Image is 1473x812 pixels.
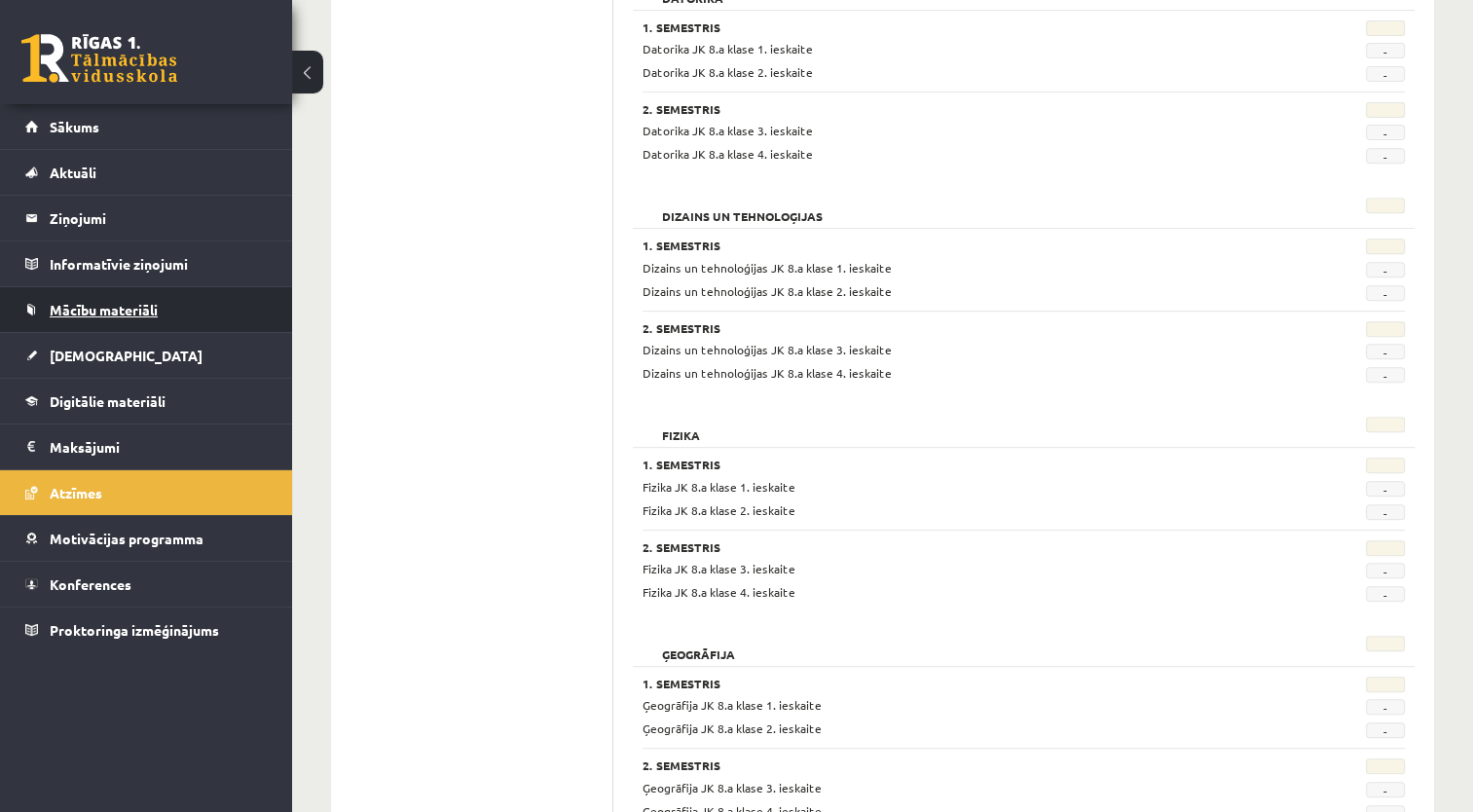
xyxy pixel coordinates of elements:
[643,64,813,80] span: Datorika JK 8.a klase 2. ieskaite
[25,333,268,378] a: [DEMOGRAPHIC_DATA]
[643,720,822,736] span: Ģeogrāfija JK 8.a klase 2. ieskaite
[1366,722,1405,738] span: -
[50,301,158,318] span: Mācību materiāli
[643,677,1272,690] h3: 1. Semestris
[643,123,813,138] span: Datorika JK 8.a klase 3. ieskaite
[25,150,268,195] a: Aktuāli
[25,608,268,652] a: Proktoringa izmēģinājums
[643,758,1272,772] h3: 2. Semestris
[643,321,1272,335] h3: 2. Semestris
[643,540,1272,554] h3: 2. Semestris
[50,164,96,181] span: Aktuāli
[1366,43,1405,58] span: -
[643,561,795,576] span: Fizika JK 8.a klase 3. ieskaite
[25,241,268,286] a: Informatīvie ziņojumi
[643,20,1272,34] h3: 1. Semestris
[50,575,131,593] span: Konferences
[25,379,268,424] a: Digitālie materiāli
[1366,504,1405,520] span: -
[1366,481,1405,497] span: -
[25,516,268,561] a: Motivācijas programma
[50,196,268,240] legend: Ziņojumi
[1366,66,1405,82] span: -
[1366,563,1405,578] span: -
[50,484,102,501] span: Atzīmes
[25,104,268,149] a: Sākums
[25,287,268,332] a: Mācību materiāli
[50,530,203,547] span: Motivācijas programma
[25,196,268,240] a: Ziņojumi
[643,697,822,713] span: Ģeogrāfija JK 8.a klase 1. ieskaite
[643,780,822,795] span: Ģeogrāfija JK 8.a klase 3. ieskaite
[50,621,219,639] span: Proktoringa izmēģinājums
[1366,699,1405,715] span: -
[643,365,892,381] span: Dizains un tehnoloģijas JK 8.a klase 4. ieskaite
[643,584,795,600] span: Fizika JK 8.a klase 4. ieskaite
[643,636,755,655] h2: Ģeogrāfija
[50,241,268,286] legend: Informatīvie ziņojumi
[643,41,813,56] span: Datorika JK 8.a klase 1. ieskaite
[1366,148,1405,164] span: -
[1366,782,1405,797] span: -
[643,417,719,436] h2: Fizika
[1366,262,1405,277] span: -
[643,502,795,518] span: Fizika JK 8.a klase 2. ieskaite
[25,562,268,607] a: Konferences
[1366,367,1405,383] span: -
[25,470,268,515] a: Atzīmes
[643,239,1272,252] h3: 1. Semestris
[643,198,842,217] h2: Dizains un tehnoloģijas
[643,458,1272,471] h3: 1. Semestris
[50,424,268,469] legend: Maksājumi
[643,342,892,357] span: Dizains un tehnoloģijas JK 8.a klase 3. ieskaite
[1366,125,1405,140] span: -
[1366,344,1405,359] span: -
[1366,285,1405,301] span: -
[1366,586,1405,602] span: -
[50,347,203,364] span: [DEMOGRAPHIC_DATA]
[21,34,177,83] a: Rīgas 1. Tālmācības vidusskola
[643,146,813,162] span: Datorika JK 8.a klase 4. ieskaite
[50,392,166,410] span: Digitālie materiāli
[643,102,1272,116] h3: 2. Semestris
[50,118,99,135] span: Sākums
[643,479,795,495] span: Fizika JK 8.a klase 1. ieskaite
[25,424,268,469] a: Maksājumi
[643,283,892,299] span: Dizains un tehnoloģijas JK 8.a klase 2. ieskaite
[643,260,892,276] span: Dizains un tehnoloģijas JK 8.a klase 1. ieskaite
